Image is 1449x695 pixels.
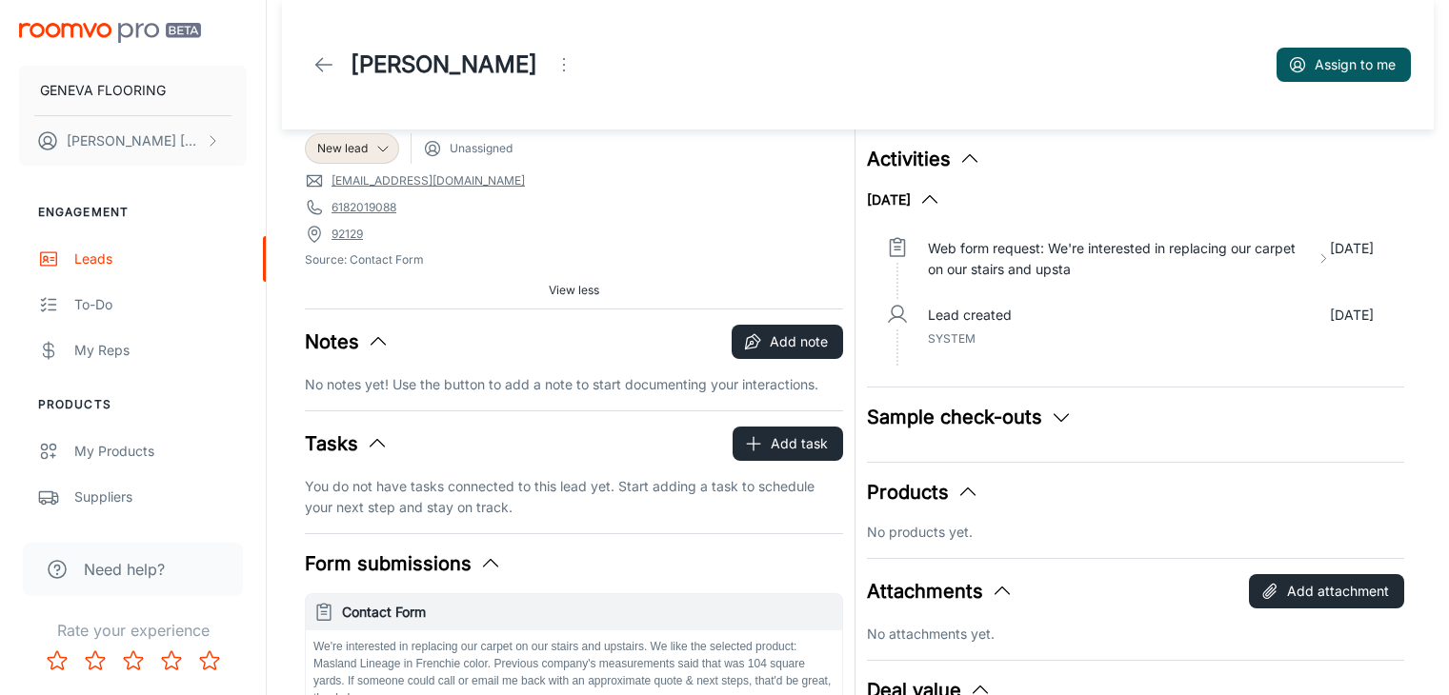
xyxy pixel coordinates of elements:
[317,140,368,157] span: New lead
[40,80,166,101] p: GENEVA FLOORING
[867,478,979,506] button: Products
[867,189,941,211] button: [DATE]
[867,577,1014,606] button: Attachments
[332,172,525,189] a: [EMAIL_ADDRESS][DOMAIN_NAME]
[732,325,843,359] button: Add note
[114,642,152,680] button: Rate 3 star
[867,522,1405,543] p: No products yet.
[74,441,247,462] div: My Products
[74,248,247,269] div: Leads
[928,331,976,346] span: System
[928,305,1012,326] p: Lead created
[867,145,981,173] button: Activities
[1277,48,1411,82] button: Assign to me
[1330,305,1374,326] p: [DATE]
[19,66,247,115] button: GENEVA FLOORING
[351,48,537,82] h1: [PERSON_NAME]
[19,116,247,166] button: [PERSON_NAME] [PERSON_NAME]
[305,133,399,164] div: New lead
[1330,238,1374,280] p: [DATE]
[1249,574,1404,608] button: Add attachment
[867,624,1405,645] p: No attachments yet.
[545,46,583,84] button: Open menu
[332,226,363,243] a: 92129
[74,340,247,361] div: My Reps
[332,199,396,216] a: 6182019088
[733,427,843,461] button: Add task
[152,642,191,680] button: Rate 4 star
[74,294,247,315] div: To-do
[305,549,502,578] button: Form submissions
[38,642,76,680] button: Rate 1 star
[450,140,513,157] span: Unassigned
[342,602,835,623] h6: Contact Form
[928,238,1309,280] p: Web form request: We're interested in replacing our carpet on our stairs and upsta
[305,429,389,458] button: Tasks
[76,642,114,680] button: Rate 2 star
[74,486,247,507] div: Suppliers
[19,23,201,43] img: Roomvo PRO Beta
[541,276,607,305] button: View less
[191,642,229,680] button: Rate 5 star
[15,619,251,642] p: Rate your experience
[305,476,843,518] p: You do not have tasks connected to this lead yet. Start adding a task to schedule your next step ...
[305,251,843,268] span: Source: Contact Form
[305,374,843,395] p: No notes yet! Use the button to add a note to start documenting your interactions.
[549,282,599,299] span: View less
[305,328,390,356] button: Notes
[867,403,1073,431] button: Sample check-outs
[84,558,165,581] span: Need help?
[67,130,201,151] p: [PERSON_NAME] [PERSON_NAME]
